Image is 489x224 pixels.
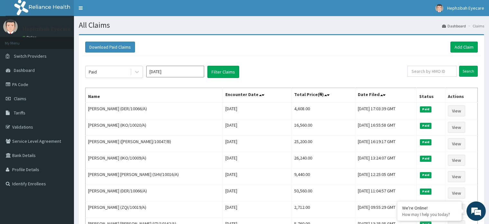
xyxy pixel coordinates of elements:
td: [DATE] [222,102,291,119]
span: Tariffs [14,110,25,116]
span: Claims [14,96,26,102]
td: [PERSON_NAME] (IKO/10009/A) [86,152,223,169]
a: View [448,138,465,149]
th: Actions [445,88,477,103]
button: Filter Claims [207,66,239,78]
td: [DATE] 16:19:17 GMT [355,136,417,152]
th: Encounter Date [222,88,291,103]
a: View [448,188,465,199]
td: [DATE] [222,136,291,152]
input: Select Month and Year [146,66,204,77]
span: Switch Providers [14,53,47,59]
a: View [448,171,465,182]
td: [PERSON_NAME] (ZQI/10019/A) [86,201,223,218]
td: 26,240.00 [291,152,355,169]
td: 50,560.00 [291,185,355,201]
th: Total Price(₦) [291,88,355,103]
p: Hephzibah Eyecare [23,26,71,32]
td: [DATE] [222,169,291,185]
a: Dashboard [442,23,466,29]
span: Dashboard [14,67,35,73]
th: Date Filed [355,88,417,103]
td: [DATE] 09:55:29 GMT [355,201,417,218]
td: 2,712.00 [291,201,355,218]
td: [DATE] [222,201,291,218]
span: Paid [420,106,431,112]
span: Paid [420,156,431,161]
a: View [448,105,465,116]
div: Paid [89,69,97,75]
img: User Image [435,4,443,12]
div: We're Online! [402,205,457,211]
li: Claims [466,23,484,29]
span: Hephzibah Eyecare [447,5,484,11]
span: Paid [420,189,431,194]
a: View [448,122,465,133]
td: [DATE] 16:55:58 GMT [355,119,417,136]
a: Add Claim [450,42,478,53]
td: [DATE] 11:04:57 GMT [355,185,417,201]
span: Paid [420,139,431,145]
td: 4,608.00 [291,102,355,119]
span: Paid [420,172,431,178]
td: [DATE] [222,152,291,169]
td: [PERSON_NAME] (IKO/10020/A) [86,119,223,136]
td: 16,560.00 [291,119,355,136]
td: [PERSON_NAME] (DER/10066/A) [86,185,223,201]
th: Name [86,88,223,103]
td: [DATE] [222,119,291,136]
td: [PERSON_NAME] ([PERSON_NAME]/10047/B) [86,136,223,152]
a: Online [23,35,38,40]
p: How may I help you today? [402,212,457,217]
button: Download Paid Claims [85,42,135,53]
td: 25,200.00 [291,136,355,152]
td: 9,440.00 [291,169,355,185]
td: [DATE] 17:03:39 GMT [355,102,417,119]
input: Search [459,66,478,77]
td: [PERSON_NAME] (DER/10066/A) [86,102,223,119]
td: [DATE] 13:24:07 GMT [355,152,417,169]
img: User Image [3,19,18,34]
span: Paid [420,123,431,129]
input: Search by HMO ID [407,66,457,77]
td: [PERSON_NAME] [PERSON_NAME] (SHV/10016/A) [86,169,223,185]
h1: All Claims [79,21,484,29]
td: [DATE] [222,185,291,201]
a: View [448,155,465,166]
th: Status [417,88,445,103]
td: [DATE] 12:25:05 GMT [355,169,417,185]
